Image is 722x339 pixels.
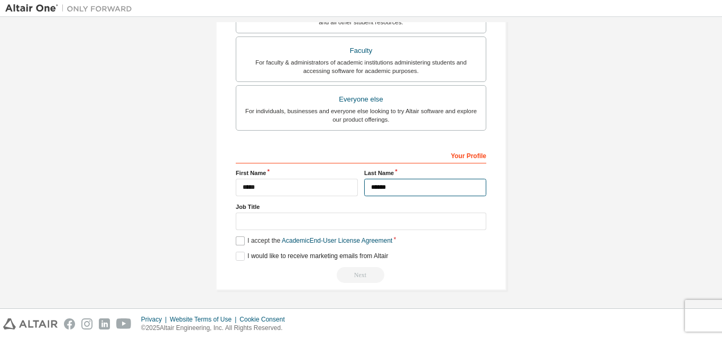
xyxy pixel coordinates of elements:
[170,315,239,324] div: Website Terms of Use
[99,318,110,329] img: linkedin.svg
[236,203,486,211] label: Job Title
[243,92,479,107] div: Everyone else
[236,252,388,261] label: I would like to receive marketing emails from Altair
[141,315,170,324] div: Privacy
[364,169,486,177] label: Last Name
[282,237,392,244] a: Academic End-User License Agreement
[141,324,291,333] p: © 2025 Altair Engineering, Inc. All Rights Reserved.
[116,318,132,329] img: youtube.svg
[236,267,486,283] div: Read and acccept EULA to continue
[64,318,75,329] img: facebook.svg
[236,146,486,163] div: Your Profile
[243,107,479,124] div: For individuals, businesses and everyone else looking to try Altair software and explore our prod...
[243,43,479,58] div: Faculty
[243,58,479,75] div: For faculty & administrators of academic institutions administering students and accessing softwa...
[239,315,291,324] div: Cookie Consent
[3,318,58,329] img: altair_logo.svg
[236,169,358,177] label: First Name
[236,236,392,245] label: I accept the
[5,3,137,14] img: Altair One
[81,318,92,329] img: instagram.svg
